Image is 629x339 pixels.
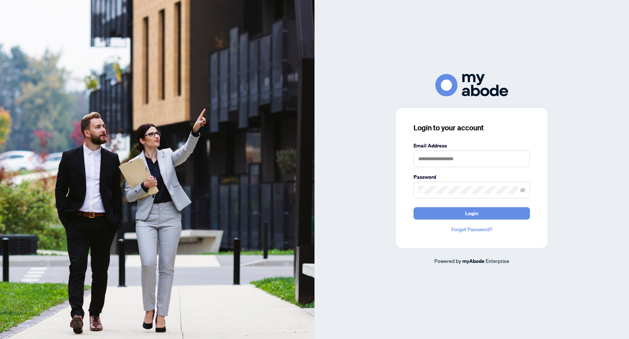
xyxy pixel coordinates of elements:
[462,257,484,265] a: myAbode
[465,208,478,219] span: Login
[520,188,525,193] span: eye-invisible
[414,142,530,150] label: Email Address
[414,173,530,181] label: Password
[414,207,530,220] button: Login
[434,257,461,264] span: Powered by
[486,257,509,264] span: Enterprise
[435,74,508,96] img: ma-logo
[414,225,530,233] a: Forgot Password?
[414,123,530,133] h3: Login to your account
